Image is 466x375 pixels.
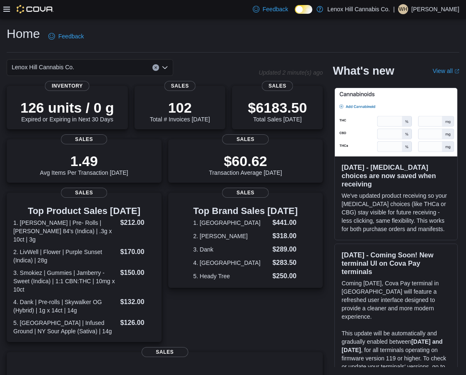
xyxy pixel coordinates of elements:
button: Open list of options [162,64,168,71]
div: Transaction Average [DATE] [209,153,282,176]
p: $6183.50 [248,99,307,116]
dd: $170.00 [120,247,155,257]
p: Updated 2 minute(s) ago [259,69,323,76]
dd: $250.00 [272,271,298,281]
a: Feedback [249,1,292,18]
dt: 3. Dank [193,245,269,254]
dt: 5. [GEOGRAPHIC_DATA] | Infused Ground | NY Sour Apple (Sativa) | 14g [13,319,117,335]
div: Expired or Expiring in Next 30 Days [20,99,114,123]
p: Lenox Hill Cannabis Co. [327,4,390,14]
span: Sales [164,81,196,91]
p: 1.49 [40,153,128,169]
div: Total Sales [DATE] [248,99,307,123]
strong: [DATE] and [DATE] [341,338,443,353]
dd: $318.00 [272,231,298,241]
span: Sales [262,81,293,91]
p: | [393,4,395,14]
dt: 4. [GEOGRAPHIC_DATA] [193,259,269,267]
dt: 2. LivWell | Flower | Purple Sunset (Indica) | 28g [13,248,117,264]
dt: 3. Smokiez | Gummies | Jamberry - Sweet (Indica) | 1:1 CBN:THC | 10mg x 10ct [13,269,117,294]
span: Inventory [45,81,90,91]
span: Sales [142,347,188,357]
dt: 2. [PERSON_NAME] [193,232,269,240]
dd: $150.00 [120,268,155,278]
p: $60.62 [209,153,282,169]
div: Wei Hu [398,4,408,14]
dd: $126.00 [120,318,155,328]
a: Feedback [45,28,87,45]
p: We've updated product receiving so your [MEDICAL_DATA] choices (like THCa or CBG) stay visible fo... [341,191,451,233]
h3: [DATE] - Coming Soon! New terminal UI on Cova Pay terminals [341,251,451,276]
div: Total # Invoices [DATE] [150,99,210,123]
p: [PERSON_NAME] [411,4,459,14]
dt: 5. Heady Tree [193,272,269,280]
dd: $212.00 [120,218,155,228]
div: Avg Items Per Transaction [DATE] [40,153,128,176]
svg: External link [454,69,459,74]
span: Feedback [263,5,288,13]
dd: $441.00 [272,218,298,228]
p: Coming [DATE], Cova Pay terminal in [GEOGRAPHIC_DATA] will feature a refreshed user interface des... [341,279,451,321]
span: Lenox Hill Cannabis Co. [12,62,74,72]
dt: 1. [PERSON_NAME] | Pre- Rolls | [PERSON_NAME] 84's (Indica) | .3g x 10ct | 3g [13,219,117,244]
button: Clear input [152,64,159,71]
span: Sales [61,188,107,198]
img: Cova [17,5,54,13]
dd: $289.00 [272,244,298,254]
h3: Top Product Sales [DATE] [13,206,155,216]
span: WH [399,4,407,14]
a: View allExternal link [433,68,459,74]
h3: Top Brand Sales [DATE] [193,206,298,216]
dt: 4. Dank | Pre-rolls | Skywalker OG (Hybrid) | 1g x 14ct | 14g [13,298,117,315]
h1: Home [7,25,40,42]
span: Feedback [58,32,84,40]
p: 126 units / 0 g [20,99,114,116]
span: Sales [222,134,269,144]
p: 102 [150,99,210,116]
input: Dark Mode [295,5,312,14]
dt: 1. [GEOGRAPHIC_DATA] [193,219,269,227]
h2: What's new [333,64,394,78]
dd: $283.50 [272,258,298,268]
span: Sales [222,188,269,198]
dd: $132.00 [120,297,155,307]
span: Sales [61,134,107,144]
h3: [DATE] - [MEDICAL_DATA] choices are now saved when receiving [341,163,451,188]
